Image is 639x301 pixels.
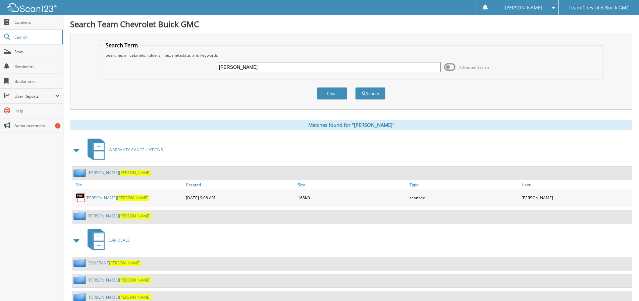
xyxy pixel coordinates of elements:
[88,260,141,266] a: CONSTANT[PERSON_NAME]
[520,191,632,204] div: [PERSON_NAME]
[55,123,60,129] div: 1
[14,79,60,84] span: Bookmarks
[605,269,639,301] iframe: Chat Widget
[408,191,520,204] div: scanned
[73,168,88,177] img: folder2.png
[117,195,149,201] span: [PERSON_NAME]
[14,49,60,55] span: Scan
[569,6,629,10] span: Team Chevrolet Buick GMC
[109,237,130,243] span: CAR DEALS
[88,294,151,300] a: [PERSON_NAME][PERSON_NAME]
[72,180,184,189] a: File
[109,260,141,266] span: [PERSON_NAME]
[119,170,151,175] span: [PERSON_NAME]
[109,147,163,153] span: WARRANTY CANCELLATIONS
[70,18,632,30] h1: Search Team Chevrolet Buick GMC
[73,276,88,284] img: folder2.png
[14,123,60,129] span: Announcements
[184,191,296,204] div: [DATE] 9:08 AM
[408,180,520,189] a: Type
[296,191,408,204] div: 168KB
[14,19,60,25] span: Cabinets
[296,180,408,189] a: Size
[520,180,632,189] a: User
[88,213,151,219] a: [PERSON_NAME][PERSON_NAME]
[102,52,600,58] div: Searches all cabinets, folders, files, metadata, and keywords
[119,294,151,300] span: [PERSON_NAME]
[184,180,296,189] a: Created
[84,227,130,253] a: CAR DEALS
[14,34,59,40] span: Search
[102,42,141,49] legend: Search Term
[88,170,151,175] a: [PERSON_NAME][PERSON_NAME]
[75,193,86,203] img: PDF.png
[86,195,149,201] a: [PERSON_NAME][PERSON_NAME]
[14,64,60,69] span: Reminders
[70,120,632,130] div: Matches found for "[PERSON_NAME]"
[317,87,347,100] button: Clear
[14,93,55,99] span: User Reports
[505,6,542,10] span: [PERSON_NAME]
[73,212,88,220] img: folder2.png
[355,87,385,100] button: Search
[84,137,163,163] a: WARRANTY CANCELLATIONS
[459,65,489,70] span: Advanced Search
[119,213,151,219] span: [PERSON_NAME]
[73,259,88,267] img: folder2.png
[88,277,151,283] a: [PERSON_NAME][PERSON_NAME]
[7,3,57,12] img: scan123-logo-white.svg
[119,277,151,283] span: [PERSON_NAME]
[14,108,60,114] span: Help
